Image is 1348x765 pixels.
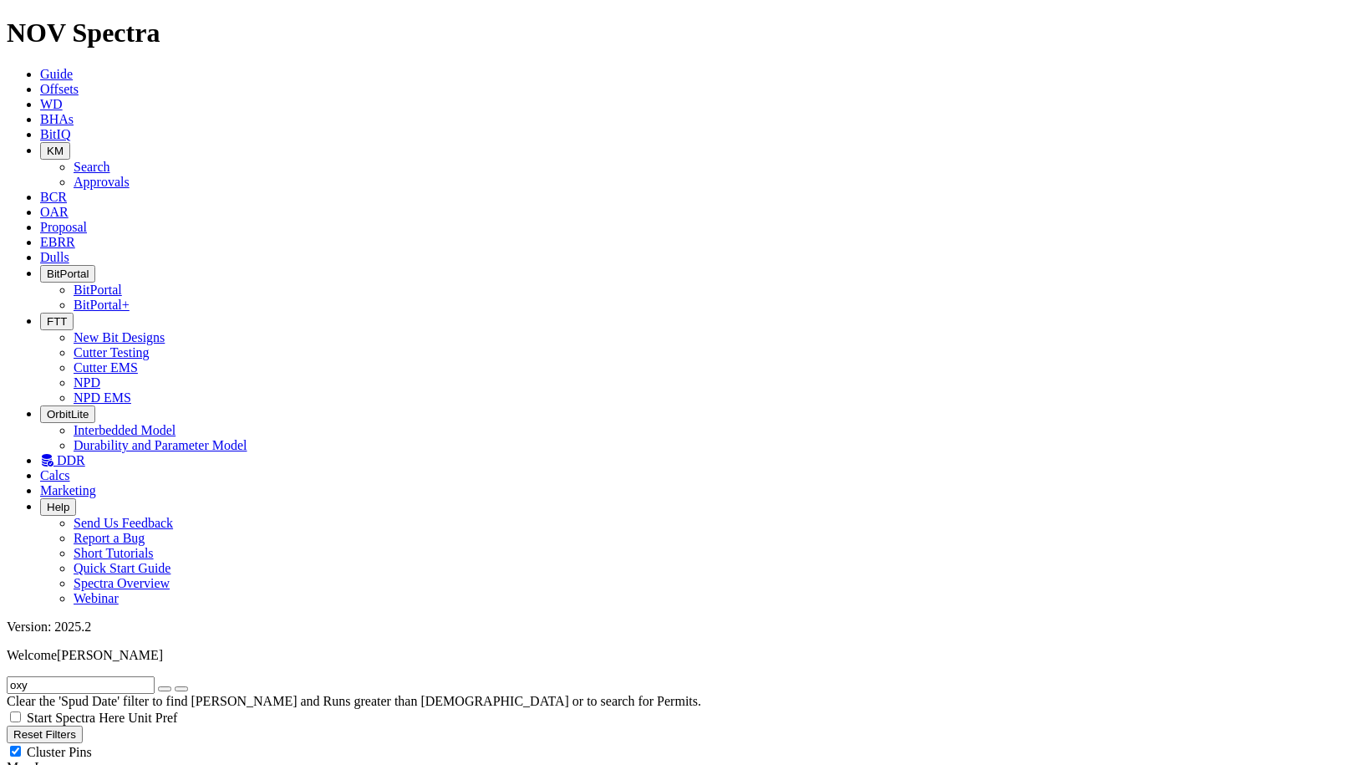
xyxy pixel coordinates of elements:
[47,408,89,421] span: OrbitLite
[40,405,95,423] button: OrbitLite
[74,283,122,297] a: BitPortal
[40,142,70,160] button: KM
[7,676,155,694] input: Search
[74,438,247,452] a: Durability and Parameter Model
[128,711,177,725] span: Unit Pref
[74,360,138,375] a: Cutter EMS
[40,453,85,467] a: DDR
[7,648,1341,663] p: Welcome
[57,648,163,662] span: [PERSON_NAME]
[40,127,70,141] a: BitIQ
[47,315,67,328] span: FTT
[40,498,76,516] button: Help
[74,390,131,405] a: NPD EMS
[40,250,69,264] a: Dulls
[74,375,100,390] a: NPD
[40,220,87,234] a: Proposal
[74,591,119,605] a: Webinar
[27,745,92,759] span: Cluster Pins
[74,516,173,530] a: Send Us Feedback
[40,313,74,330] button: FTT
[74,345,150,360] a: Cutter Testing
[40,265,95,283] button: BitPortal
[40,67,73,81] a: Guide
[7,620,1341,635] div: Version: 2025.2
[47,145,64,157] span: KM
[40,82,79,96] a: Offsets
[40,205,69,219] a: OAR
[74,561,170,575] a: Quick Start Guide
[74,175,130,189] a: Approvals
[74,330,165,344] a: New Bit Designs
[74,160,110,174] a: Search
[40,483,96,497] a: Marketing
[57,453,85,467] span: DDR
[7,18,1341,48] h1: NOV Spectra
[40,97,63,111] a: WD
[74,423,175,437] a: Interbedded Model
[74,546,154,560] a: Short Tutorials
[7,726,83,743] button: Reset Filters
[40,468,70,482] a: Calcs
[47,501,69,513] span: Help
[74,531,145,545] a: Report a Bug
[40,190,67,204] a: BCR
[74,576,170,590] a: Spectra Overview
[27,711,125,725] span: Start Spectra Here
[47,268,89,280] span: BitPortal
[40,112,74,126] a: BHAs
[40,235,75,249] a: EBRR
[74,298,130,312] a: BitPortal+
[7,694,701,708] span: Clear the 'Spud Date' filter to find [PERSON_NAME] and Runs greater than [DEMOGRAPHIC_DATA] or to...
[10,711,21,722] input: Start Spectra Here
